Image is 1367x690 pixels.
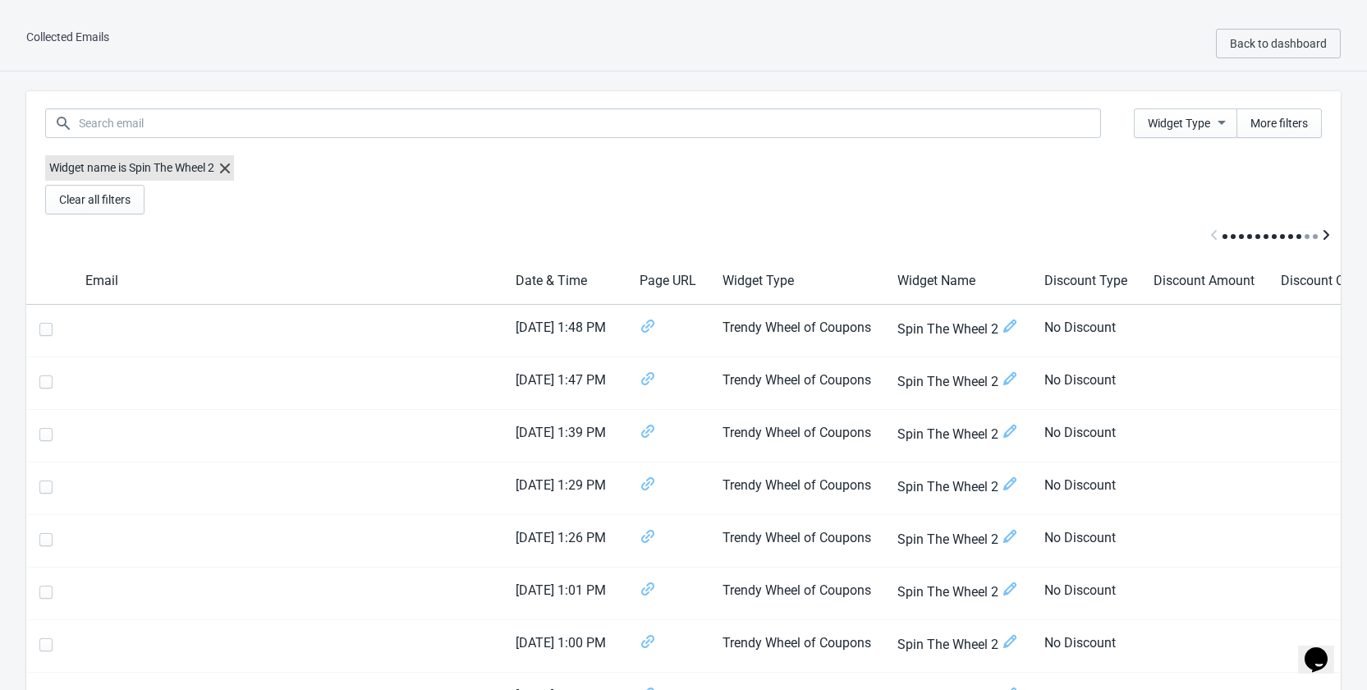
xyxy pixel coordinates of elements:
td: No Discount [1031,305,1140,357]
button: Widget Type [1134,108,1237,138]
td: No Discount [1031,568,1140,620]
td: [DATE] 1:00 PM [502,620,626,673]
td: Trendy Wheel of Coupons [709,357,884,410]
span: Spin The Wheel 2 [897,318,1018,340]
td: No Discount [1031,515,1140,568]
td: No Discount [1031,410,1140,462]
td: Trendy Wheel of Coupons [709,515,884,568]
th: Widget Name [884,258,1031,305]
th: Widget Type [709,258,884,305]
th: Discount Amount [1140,258,1268,305]
th: Email [72,258,502,305]
span: More filters [1250,117,1308,130]
th: Page URL [626,258,709,305]
td: [DATE] 1:39 PM [502,410,626,462]
span: Spin The Wheel 2 [897,370,1018,393]
iframe: chat widget [1298,624,1351,674]
td: [DATE] 1:47 PM [502,357,626,410]
td: Trendy Wheel of Coupons [709,410,884,462]
span: Widget Type [1148,117,1210,130]
button: Back to dashboard [1216,29,1341,58]
td: Trendy Wheel of Coupons [709,568,884,620]
button: More filters [1236,108,1322,138]
th: Discount Type [1031,258,1140,305]
label: Widget name is Spin The Wheel 2 [45,155,234,181]
span: Spin The Wheel 2 [897,528,1018,550]
input: Search email [78,108,1101,138]
td: Trendy Wheel of Coupons [709,462,884,515]
td: [DATE] 1:29 PM [502,462,626,515]
td: Trendy Wheel of Coupons [709,620,884,673]
span: Spin The Wheel 2 [897,581,1018,603]
th: Date & Time [502,258,626,305]
td: No Discount [1031,620,1140,673]
td: Trendy Wheel of Coupons [709,305,884,357]
span: Spin The Wheel 2 [897,476,1018,498]
span: Spin The Wheel 2 [897,633,1018,655]
td: [DATE] 1:01 PM [502,568,626,620]
td: No Discount [1031,462,1140,515]
td: [DATE] 1:26 PM [502,515,626,568]
span: Back to dashboard [1230,37,1327,50]
td: [DATE] 1:48 PM [502,305,626,357]
span: Spin The Wheel 2 [897,423,1018,445]
button: Scroll table right one column [1311,221,1341,251]
button: Clear all filters [45,185,144,214]
td: No Discount [1031,357,1140,410]
span: Clear all filters [59,193,131,206]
